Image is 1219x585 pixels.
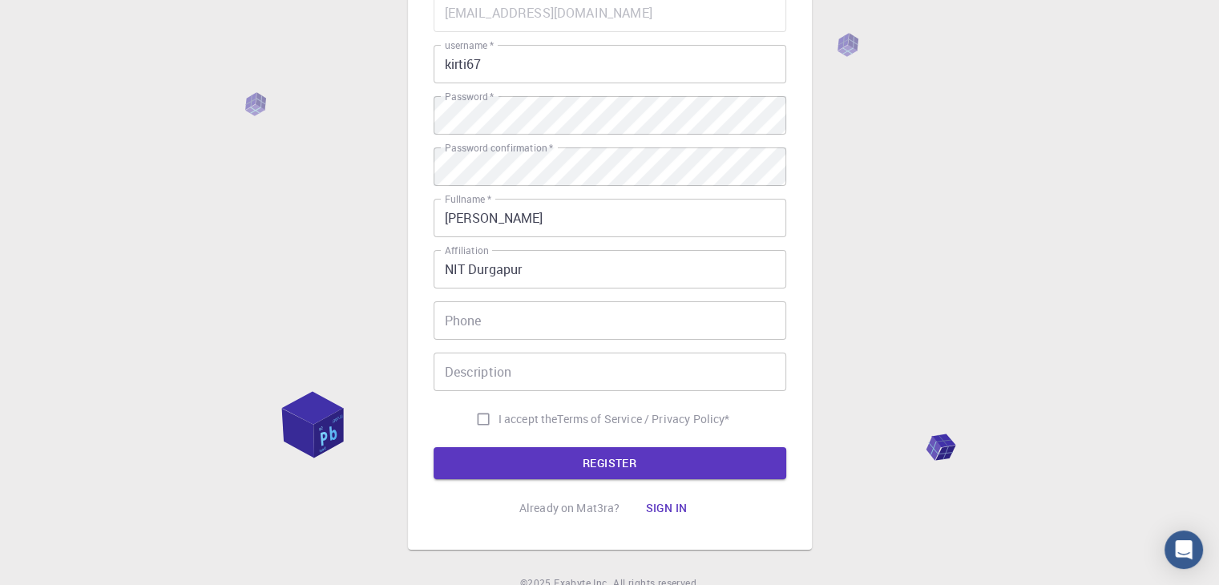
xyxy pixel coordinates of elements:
label: Affiliation [445,244,488,257]
label: Password confirmation [445,141,553,155]
button: Sign in [632,492,700,524]
p: Terms of Service / Privacy Policy * [557,411,729,427]
div: Open Intercom Messenger [1165,531,1203,569]
span: I accept the [498,411,558,427]
a: Terms of Service / Privacy Policy* [557,411,729,427]
label: username [445,38,494,52]
p: Already on Mat3ra? [519,500,620,516]
button: REGISTER [434,447,786,479]
label: Fullname [445,192,491,206]
label: Password [445,90,494,103]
